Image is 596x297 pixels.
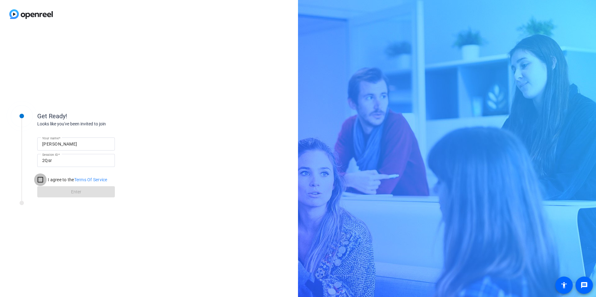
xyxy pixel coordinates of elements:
[42,153,58,156] mat-label: Session ID
[560,281,568,289] mat-icon: accessibility
[37,121,161,127] div: Looks like you've been invited to join
[580,281,588,289] mat-icon: message
[42,136,59,140] mat-label: Your name
[74,177,107,182] a: Terms Of Service
[47,177,107,183] label: I agree to the
[37,111,161,121] div: Get Ready!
